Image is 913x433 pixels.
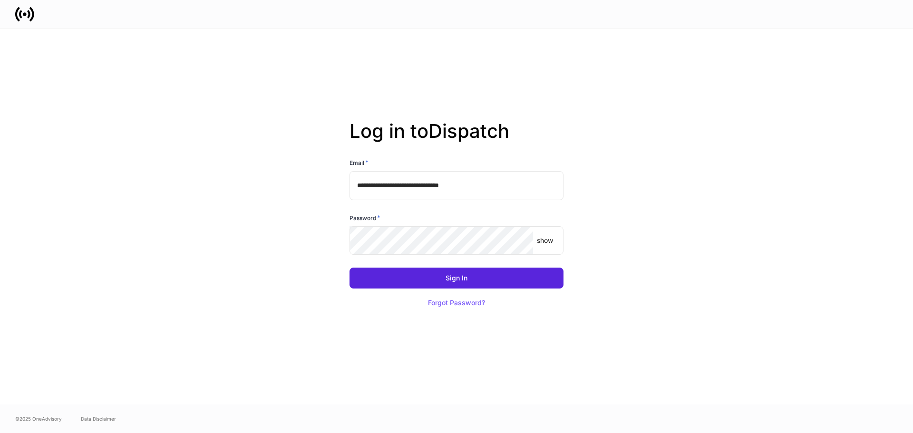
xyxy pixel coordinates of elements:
div: Forgot Password? [428,299,485,306]
a: Data Disclaimer [81,415,116,423]
h6: Password [350,213,380,222]
div: Sign In [446,275,467,281]
h2: Log in to Dispatch [350,120,563,158]
span: © 2025 OneAdvisory [15,415,62,423]
button: Sign In [350,268,563,289]
h6: Email [350,158,369,167]
button: Forgot Password? [416,292,497,313]
p: show [537,236,553,245]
